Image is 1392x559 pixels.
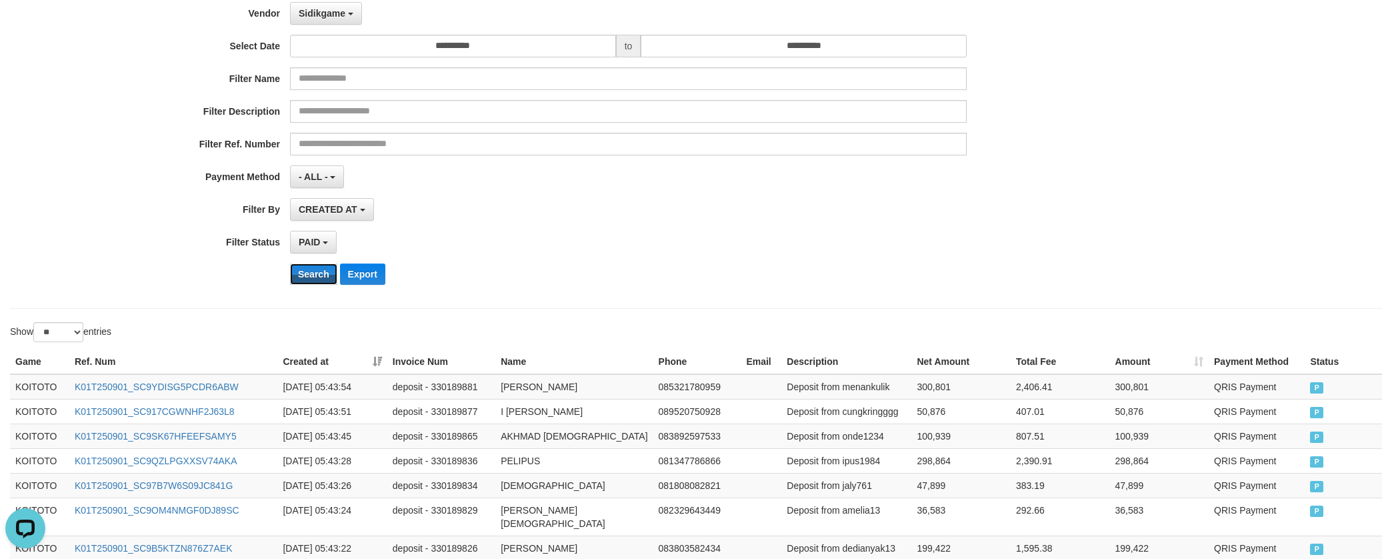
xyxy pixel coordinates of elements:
[10,424,69,448] td: KOITOTO
[495,424,653,448] td: AKHMAD [DEMOGRAPHIC_DATA]
[495,399,653,424] td: I [PERSON_NAME]
[781,350,911,374] th: Description
[781,424,911,448] td: Deposit from onde1234
[290,263,337,285] button: Search
[75,480,233,491] a: K01T250901_SC97B7W6S09JC841G
[495,374,653,400] td: [PERSON_NAME]
[1011,350,1110,374] th: Total Fee
[387,448,495,473] td: deposit - 330189836
[1310,544,1323,555] span: PAID
[1310,382,1323,394] span: PAID
[277,424,387,448] td: [DATE] 05:43:45
[1209,498,1305,536] td: QRIS Payment
[1110,448,1209,473] td: 298,864
[741,350,781,374] th: Email
[5,5,45,45] button: Open LiveChat chat widget
[1110,498,1209,536] td: 36,583
[911,350,1011,374] th: Net Amount
[10,448,69,473] td: KOITOTO
[1011,374,1110,400] td: 2,406.41
[653,498,741,536] td: 082329643449
[653,374,741,400] td: 085321780959
[653,350,741,374] th: Phone
[911,498,1011,536] td: 36,583
[1310,407,1323,418] span: PAID
[277,399,387,424] td: [DATE] 05:43:51
[1011,399,1110,424] td: 407.01
[1310,456,1323,468] span: PAID
[277,473,387,498] td: [DATE] 05:43:26
[1011,498,1110,536] td: 292.66
[653,473,741,498] td: 081808082821
[1209,424,1305,448] td: QRIS Payment
[653,424,741,448] td: 083892597533
[290,165,344,188] button: - ALL -
[277,498,387,536] td: [DATE] 05:43:24
[277,350,387,374] th: Created at: activate to sort column ascending
[1310,506,1323,517] span: PAID
[75,456,237,466] a: K01T250901_SC9QZLPGXXSV74AKA
[10,374,69,400] td: KOITOTO
[387,350,495,374] th: Invoice Num
[1011,424,1110,448] td: 807.51
[911,399,1011,424] td: 50,876
[781,473,911,498] td: Deposit from jaly761
[781,498,911,536] td: Deposit from amelia13
[1110,473,1209,498] td: 47,899
[75,543,233,554] a: K01T250901_SC9B5KTZN876Z7AEK
[1310,481,1323,492] span: PAID
[653,448,741,473] td: 081347786866
[387,498,495,536] td: deposit - 330189829
[1305,350,1382,374] th: Status
[1209,473,1305,498] td: QRIS Payment
[75,431,237,442] a: K01T250901_SC9SK67HFEEFSAMY5
[1209,399,1305,424] td: QRIS Payment
[616,35,641,57] span: to
[911,448,1011,473] td: 298,864
[387,374,495,400] td: deposit - 330189881
[75,406,235,417] a: K01T250901_SC917CGWNHF2J63L8
[495,498,653,536] td: [PERSON_NAME][DEMOGRAPHIC_DATA]
[1110,350,1209,374] th: Amount: activate to sort column ascending
[387,473,495,498] td: deposit - 330189834
[781,399,911,424] td: Deposit from cungkringggg
[1110,399,1209,424] td: 50,876
[10,473,69,498] td: KOITOTO
[911,424,1011,448] td: 100,939
[290,198,374,221] button: CREATED AT
[75,505,239,516] a: K01T250901_SC9OM4NMGF0DJ89SC
[1110,424,1209,448] td: 100,939
[33,322,83,342] select: Showentries
[290,2,362,25] button: Sidikgame
[495,473,653,498] td: [DEMOGRAPHIC_DATA]
[911,374,1011,400] td: 300,801
[277,374,387,400] td: [DATE] 05:43:54
[495,350,653,374] th: Name
[299,171,328,182] span: - ALL -
[10,322,111,342] label: Show entries
[1209,448,1305,473] td: QRIS Payment
[1310,432,1323,443] span: PAID
[653,399,741,424] td: 089520750928
[781,448,911,473] td: Deposit from ipus1984
[340,263,385,285] button: Export
[277,448,387,473] td: [DATE] 05:43:28
[781,374,911,400] td: Deposit from menankulik
[299,237,320,247] span: PAID
[75,382,239,392] a: K01T250901_SC9YDISG5PCDR6ABW
[495,448,653,473] td: PELIPUS
[387,399,495,424] td: deposit - 330189877
[911,473,1011,498] td: 47,899
[10,350,69,374] th: Game
[10,498,69,536] td: KOITOTO
[299,204,357,215] span: CREATED AT
[1209,374,1305,400] td: QRIS Payment
[10,399,69,424] td: KOITOTO
[1011,448,1110,473] td: 2,390.91
[1209,350,1305,374] th: Payment Method
[290,231,337,253] button: PAID
[299,8,345,19] span: Sidikgame
[387,424,495,448] td: deposit - 330189865
[69,350,278,374] th: Ref. Num
[1110,374,1209,400] td: 300,801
